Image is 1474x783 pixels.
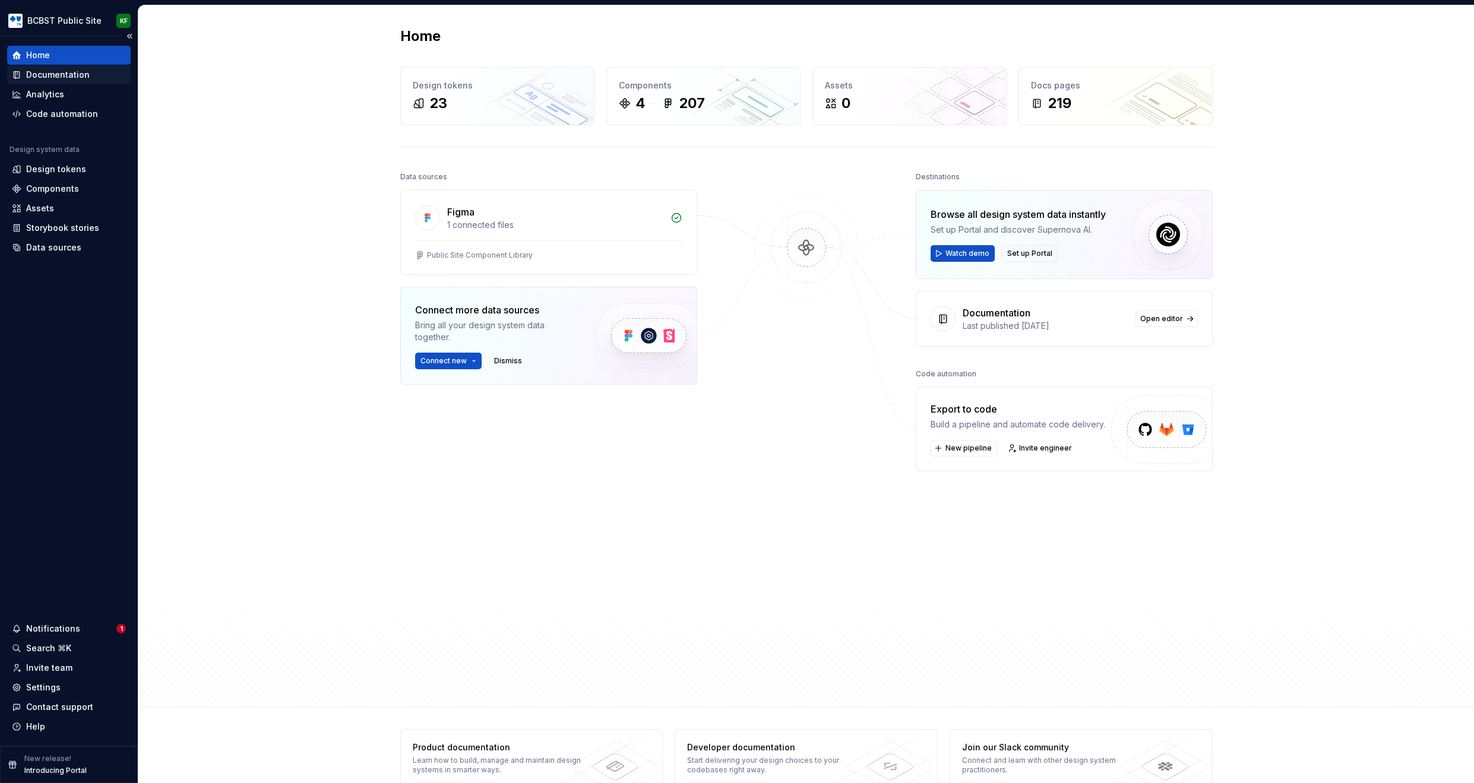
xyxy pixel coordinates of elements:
[415,303,575,317] div: Connect more data sources
[26,662,72,674] div: Invite team
[7,717,131,736] button: Help
[413,741,586,753] div: Product documentation
[121,28,138,45] button: Collapse sidebar
[10,145,80,154] div: Design system data
[7,639,131,658] button: Search ⌘K
[962,741,1135,753] div: Join our Slack community
[427,251,533,260] div: Public Site Component Library
[931,419,1105,430] div: Build a pipeline and automate code delivery.
[635,94,646,113] div: 4
[489,353,527,369] button: Dismiss
[429,94,447,113] div: 23
[963,320,1128,332] div: Last published [DATE]
[26,642,71,654] div: Search ⌘K
[26,623,80,635] div: Notifications
[963,306,1030,320] div: Documentation
[945,443,992,453] span: New pipeline
[7,199,131,218] a: Assets
[26,242,81,253] div: Data sources
[7,179,131,198] a: Components
[7,218,131,237] a: Storybook stories
[945,249,989,258] span: Watch demo
[413,80,582,91] div: Design tokens
[24,754,71,763] p: New release!
[8,14,23,28] img: b44e7a6b-69a5-43df-ae42-963d7259159b.png
[413,756,586,775] div: Learn how to build, manage and maintain design systems in smarter ways.
[26,49,50,61] div: Home
[931,245,995,262] button: Watch demo
[7,46,131,65] a: Home
[447,205,475,219] div: Figma
[26,183,79,195] div: Components
[26,701,93,713] div: Contact support
[1135,310,1198,327] a: Open editor
[1140,314,1183,324] span: Open editor
[7,104,131,123] a: Code automation
[687,756,860,775] div: Start delivering your design choices to your codebases right away.
[619,80,788,91] div: Components
[2,8,135,33] button: BCBST Public SiteKF
[962,756,1135,775] div: Connect and learn with other design system practitioners.
[7,678,131,697] a: Settings
[687,741,860,753] div: Developer documentation
[931,207,1106,221] div: Browse all design system data instantly
[1018,67,1213,125] a: Docs pages219
[400,169,447,185] div: Data sources
[400,67,594,125] a: Design tokens23
[1019,443,1072,453] span: Invite engineer
[916,366,976,382] div: Code automation
[26,69,90,81] div: Documentation
[26,721,45,733] div: Help
[916,169,960,185] div: Destinations
[931,402,1105,416] div: Export to code
[606,67,801,125] a: Components4207
[1004,440,1077,457] a: Invite engineer
[494,356,522,366] span: Dismiss
[7,658,131,677] a: Invite team
[415,353,482,369] button: Connect new
[26,108,98,120] div: Code automation
[26,681,61,693] div: Settings
[7,85,131,104] a: Analytics
[7,238,131,257] a: Data sources
[120,16,128,26] div: KF
[415,319,575,343] div: Bring all your design system data together.
[420,356,467,366] span: Connect new
[26,88,64,100] div: Analytics
[116,624,126,633] span: 1
[400,190,697,275] a: Figma1 connected filesPublic Site Component Library
[24,766,87,775] p: Introducing Portal
[26,202,54,214] div: Assets
[27,15,102,27] div: BCBST Public Site
[447,219,663,231] div: 1 connected files
[825,80,994,91] div: Assets
[26,222,99,234] div: Storybook stories
[931,224,1106,236] div: Set up Portal and discover Supernova AI.
[1048,94,1071,113] div: 219
[1002,245,1058,262] button: Set up Portal
[679,94,705,113] div: 207
[7,698,131,717] button: Contact support
[842,94,850,113] div: 0
[400,27,441,46] h2: Home
[812,67,1007,125] a: Assets0
[1031,80,1200,91] div: Docs pages
[7,160,131,179] a: Design tokens
[1007,249,1052,258] span: Set up Portal
[26,163,86,175] div: Design tokens
[7,65,131,84] a: Documentation
[931,440,997,457] button: New pipeline
[7,619,131,638] button: Notifications1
